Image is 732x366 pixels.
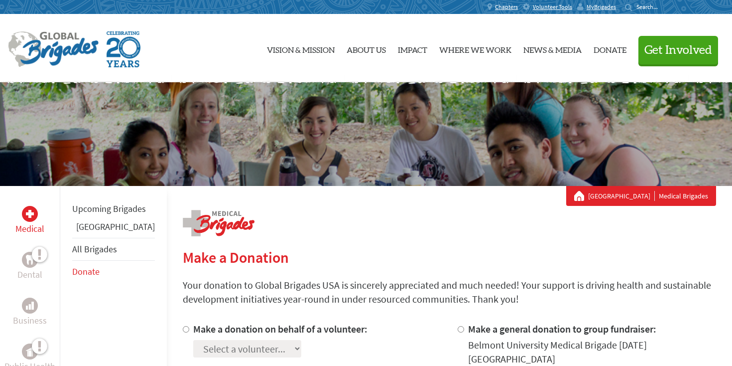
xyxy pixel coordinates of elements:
[495,3,518,11] span: Chapters
[13,314,47,328] p: Business
[183,278,716,306] p: Your donation to Global Brigades USA is sincerely appreciated and much needed! Your support is dr...
[636,3,665,10] input: Search...
[72,220,155,238] li: Guatemala
[72,261,155,283] li: Donate
[468,323,656,335] label: Make a general donation to group fundraiser:
[183,248,716,266] h2: Make a Donation
[72,238,155,261] li: All Brigades
[72,266,100,277] a: Donate
[107,31,140,67] img: Global Brigades Celebrating 20 Years
[533,3,572,11] span: Volunteer Tools
[183,210,254,236] img: logo-medical.png
[587,3,616,11] span: MyBrigades
[72,198,155,220] li: Upcoming Brigades
[26,302,34,310] img: Business
[76,221,155,232] a: [GEOGRAPHIC_DATA]
[594,22,626,74] a: Donate
[267,22,335,74] a: Vision & Mission
[17,268,42,282] p: Dental
[22,206,38,222] div: Medical
[574,191,708,201] div: Medical Brigades
[26,210,34,218] img: Medical
[17,252,42,282] a: DentalDental
[26,255,34,264] img: Dental
[22,344,38,360] div: Public Health
[22,298,38,314] div: Business
[588,191,655,201] a: [GEOGRAPHIC_DATA]
[644,44,712,56] span: Get Involved
[347,22,386,74] a: About Us
[72,203,146,214] a: Upcoming Brigades
[468,338,717,366] div: Belmont University Medical Brigade [DATE] [GEOGRAPHIC_DATA]
[638,36,718,64] button: Get Involved
[439,22,511,74] a: Where We Work
[8,31,99,67] img: Global Brigades Logo
[22,252,38,268] div: Dental
[72,243,117,255] a: All Brigades
[193,323,367,335] label: Make a donation on behalf of a volunteer:
[13,298,47,328] a: BusinessBusiness
[523,22,582,74] a: News & Media
[15,222,44,236] p: Medical
[26,347,34,357] img: Public Health
[15,206,44,236] a: MedicalMedical
[398,22,427,74] a: Impact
